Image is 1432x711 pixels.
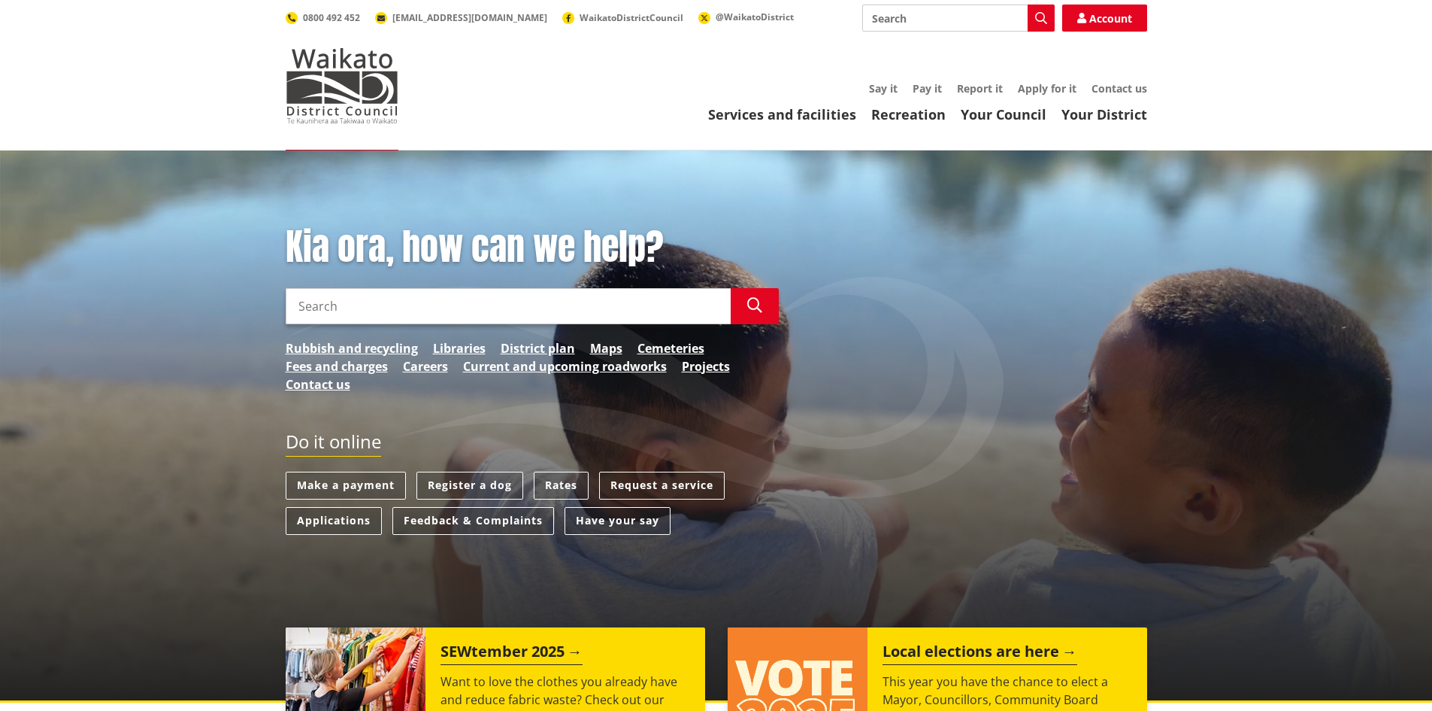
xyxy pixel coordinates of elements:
[433,339,486,357] a: Libraries
[590,339,622,357] a: Maps
[303,11,360,24] span: 0800 492 452
[1061,105,1147,123] a: Your District
[961,105,1046,123] a: Your Council
[869,81,898,96] a: Say it
[957,81,1003,96] a: Report it
[698,11,794,23] a: @WaikatoDistrict
[501,339,575,357] a: District plan
[375,11,547,24] a: [EMAIL_ADDRESS][DOMAIN_NAME]
[286,11,360,24] a: 0800 492 452
[286,375,350,393] a: Contact us
[286,472,406,500] a: Make a payment
[286,339,418,357] a: Rubbish and recycling
[1091,81,1147,96] a: Contact us
[1062,5,1147,32] a: Account
[871,105,946,123] a: Recreation
[403,357,448,375] a: Careers
[392,11,547,24] span: [EMAIL_ADDRESS][DOMAIN_NAME]
[862,5,1055,32] input: Search input
[562,11,683,24] a: WaikatoDistrictCouncil
[534,472,589,500] a: Rates
[599,472,725,500] a: Request a service
[286,226,779,269] h1: Kia ora, how can we help?
[286,357,388,375] a: Fees and charges
[392,507,554,535] a: Feedback & Complaints
[883,643,1077,665] h2: Local elections are here
[716,11,794,23] span: @WaikatoDistrict
[286,48,398,123] img: Waikato District Council - Te Kaunihera aa Takiwaa o Waikato
[682,357,730,375] a: Projects
[286,431,381,457] h2: Do it online
[580,11,683,24] span: WaikatoDistrictCouncil
[416,472,523,500] a: Register a dog
[286,507,382,535] a: Applications
[1018,81,1076,96] a: Apply for it
[913,81,942,96] a: Pay it
[463,357,667,375] a: Current and upcoming roadworks
[637,339,704,357] a: Cemeteries
[565,507,671,535] a: Have your say
[440,643,583,665] h2: SEWtember 2025
[286,288,731,324] input: Search input
[708,105,856,123] a: Services and facilities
